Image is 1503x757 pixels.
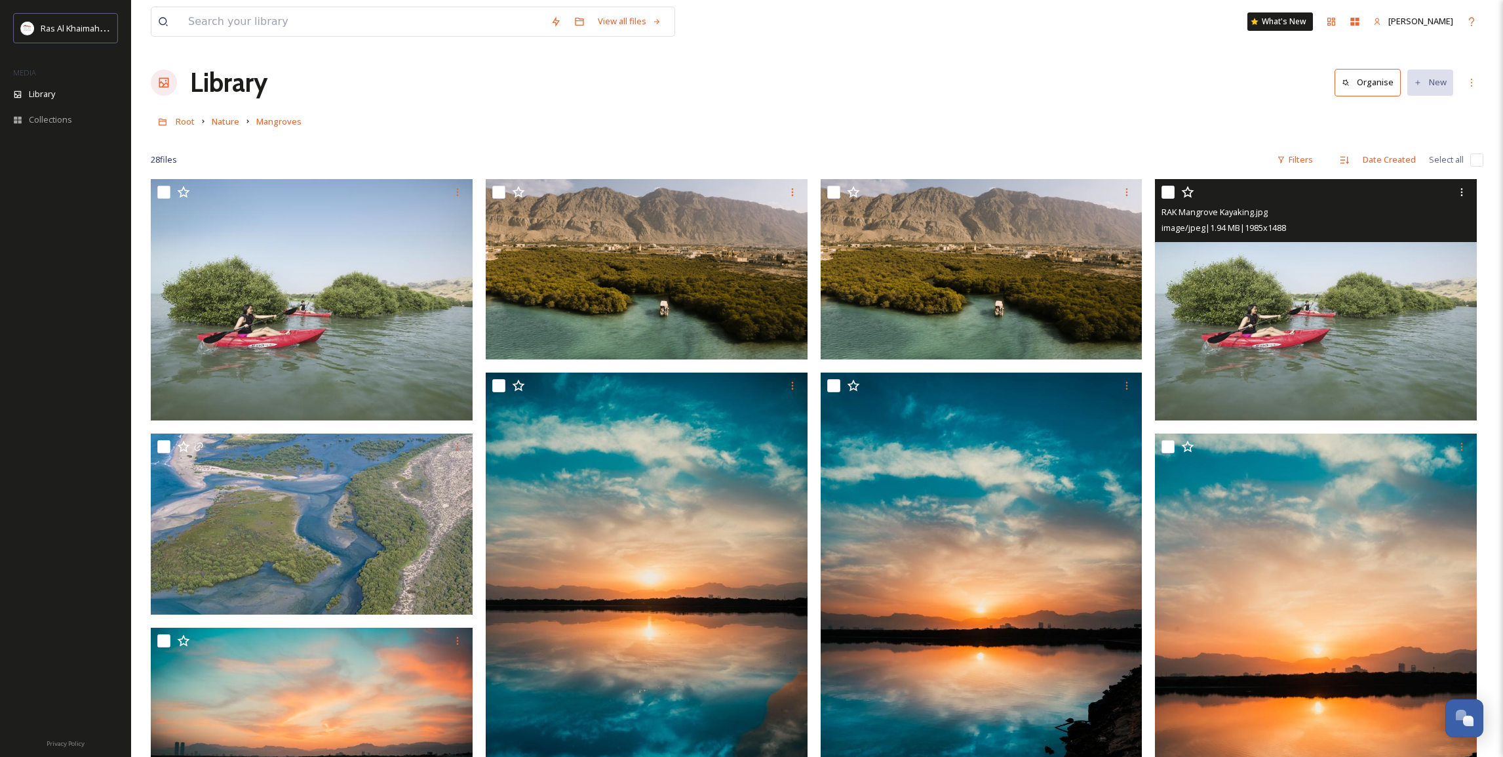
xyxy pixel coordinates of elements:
img: Al Rams - Suwaidi Pearl farm_RAK.PNG [486,179,808,359]
img: RAK Mangrove Kayaking_.jpg [151,179,473,420]
a: Organise [1335,69,1407,96]
span: MEDIA [13,68,36,77]
span: Library [29,88,55,100]
span: Root [176,115,195,127]
a: What's New [1247,12,1313,31]
div: Date Created [1356,147,1422,173]
span: Ras Al Khaimah Tourism Development Authority [41,22,226,34]
img: Logo_RAKTDA_RGB-01.png [21,22,34,35]
a: Mangroves [256,113,302,129]
button: New [1407,70,1453,95]
a: [PERSON_NAME] [1367,9,1460,34]
div: Filters [1270,147,1319,173]
span: Nature [212,115,239,127]
img: Anantara Mina Al Arab Ras Al Khaimah Resort Exterior View Aerial Mangroves.tif [151,434,473,615]
span: 28 file s [151,153,177,166]
span: Collections [29,113,72,126]
span: image/jpeg | 1.94 MB | 1985 x 1488 [1161,222,1286,234]
button: Organise [1335,69,1401,96]
a: Root [176,113,195,129]
a: Nature [212,113,239,129]
a: View all files [591,9,668,34]
span: Mangroves [256,115,302,127]
img: Al Rams - Suwaidi Pearl farm RAK.PNG [821,179,1142,359]
span: Privacy Policy [47,739,85,748]
button: Open Chat [1445,699,1483,737]
img: RAK Mangrove Kayaking.jpg [1155,179,1477,420]
input: Search your library [182,7,544,36]
span: [PERSON_NAME] [1388,15,1453,27]
a: Privacy Policy [47,735,85,750]
span: Select all [1429,153,1464,166]
span: RAK Mangrove Kayaking.jpg [1161,206,1268,218]
a: Library [190,63,267,102]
